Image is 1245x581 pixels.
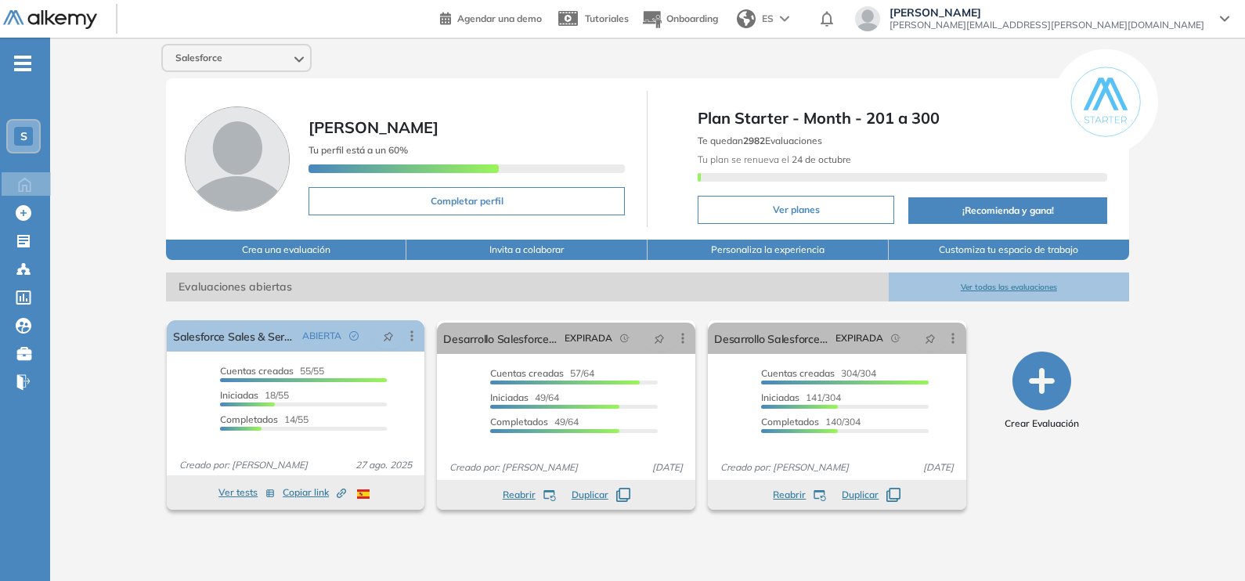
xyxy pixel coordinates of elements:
[490,416,548,428] span: Completados
[761,416,861,428] span: 140/304
[565,331,612,345] span: EXPIRADA
[218,483,275,502] button: Ver tests
[964,400,1245,581] iframe: Chat Widget
[890,6,1204,19] span: [PERSON_NAME]
[773,488,806,502] span: Reabrir
[173,458,314,472] span: Creado por: [PERSON_NAME]
[173,320,297,352] a: Salesforce Sales & Services - [GEOGRAPHIC_DATA] I
[891,334,900,343] span: field-time
[185,106,290,211] img: Foto de perfil
[14,62,31,65] i: -
[490,416,579,428] span: 49/64
[698,106,1107,130] span: Plan Starter - Month - 201 a 300
[842,488,900,502] button: Duplicar
[743,135,765,146] b: 2982
[761,367,835,379] span: Cuentas creadas
[371,323,406,348] button: pushpin
[283,483,346,502] button: Copiar link
[357,489,370,499] img: ESP
[908,197,1107,224] button: ¡Recomienda y gana!
[443,323,558,354] a: Desarrollo Salesforce TD - Segunda parte
[349,458,418,472] span: 27 ago. 2025
[572,488,608,502] span: Duplicar
[666,13,718,24] span: Onboarding
[761,392,799,403] span: Iniciadas
[20,130,27,143] span: S
[166,272,889,301] span: Evaluaciones abiertas
[440,8,542,27] a: Agendar una demo
[698,135,822,146] span: Te quedan Evaluaciones
[737,9,756,28] img: world
[698,196,894,224] button: Ver planes
[283,485,346,500] span: Copiar link
[457,13,542,24] span: Agendar una demo
[890,19,1204,31] span: [PERSON_NAME][EMAIL_ADDRESS][PERSON_NAME][DOMAIN_NAME]
[714,323,829,354] a: Desarrollo Salesforce TD - Primera parte
[925,332,936,345] span: pushpin
[1005,352,1079,431] button: Crear Evaluación
[443,460,584,475] span: Creado por: [PERSON_NAME]
[620,334,630,343] span: field-time
[406,240,648,260] button: Invita a colaborar
[964,400,1245,581] div: Widget de chat
[642,326,677,351] button: pushpin
[166,240,407,260] button: Crea una evaluación
[220,389,258,401] span: Iniciadas
[714,460,855,475] span: Creado por: [PERSON_NAME]
[490,367,564,379] span: Cuentas creadas
[773,488,826,502] button: Reabrir
[309,187,626,215] button: Completar perfil
[641,2,718,36] button: Onboarding
[585,13,629,24] span: Tutoriales
[490,392,559,403] span: 49/64
[761,392,841,403] span: 141/304
[490,392,529,403] span: Iniciadas
[309,144,408,156] span: Tu perfil está a un 60%
[789,153,851,165] b: 24 de octubre
[889,272,1130,301] button: Ver todas las evaluaciones
[383,330,394,342] span: pushpin
[762,12,774,26] span: ES
[220,413,278,425] span: Completados
[761,416,819,428] span: Completados
[780,16,789,22] img: arrow
[889,240,1130,260] button: Customiza tu espacio de trabajo
[698,153,851,165] span: Tu plan se renueva el
[309,117,438,137] span: [PERSON_NAME]
[646,460,689,475] span: [DATE]
[302,329,341,343] span: ABIERTA
[842,488,879,502] span: Duplicar
[220,389,289,401] span: 18/55
[648,240,889,260] button: Personaliza la experiencia
[3,10,97,30] img: Logo
[175,52,222,64] span: Salesforce
[761,367,876,379] span: 304/304
[220,413,309,425] span: 14/55
[917,460,960,475] span: [DATE]
[490,367,594,379] span: 57/64
[913,326,947,351] button: pushpin
[572,488,630,502] button: Duplicar
[654,332,665,345] span: pushpin
[349,331,359,341] span: check-circle
[220,365,324,377] span: 55/55
[503,488,536,502] span: Reabrir
[835,331,883,345] span: EXPIRADA
[220,365,294,377] span: Cuentas creadas
[503,488,556,502] button: Reabrir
